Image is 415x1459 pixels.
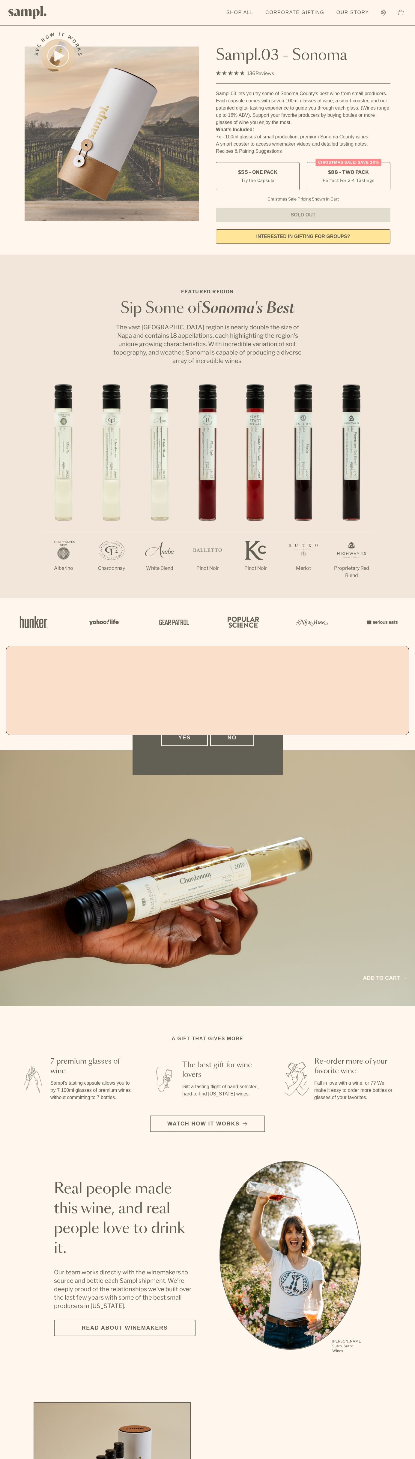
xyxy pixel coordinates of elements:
a: Our Story [333,6,372,19]
p: Pinot Noir [231,565,279,572]
p: Pinot Noir [184,565,231,572]
button: Yes [161,729,208,746]
span: $88 - Two Pack [328,169,369,176]
div: 136Reviews [216,69,274,77]
p: Chardonnay [88,565,136,572]
li: 4 / 7 [184,384,231,591]
div: Christmas SALE! Save 20% [316,159,381,166]
button: See how it works [41,39,75,73]
small: Try the Capsule [241,177,274,183]
button: No [210,729,254,746]
li: 6 / 7 [279,384,327,591]
li: 3 / 7 [136,384,184,591]
img: Sampl logo [8,6,47,19]
p: Albarino [40,565,88,572]
img: Sampl.03 - Sonoma [25,47,199,221]
p: Proprietary Red Blend [327,565,375,579]
p: White Blend [136,565,184,572]
li: 7 / 7 [327,384,375,598]
a: Add to cart [363,974,407,982]
a: Shop All [223,6,256,19]
a: Corporate Gifting [262,6,327,19]
li: 5 / 7 [231,384,279,591]
p: Merlot [279,565,327,572]
p: [PERSON_NAME] Sutro, Sutro Wines [332,1339,361,1353]
a: interested in gifting for groups? [216,229,390,244]
ul: carousel [219,1161,361,1354]
small: Perfect For 2-4 Tastings [323,177,374,183]
button: Sold Out [216,208,390,222]
span: $55 - One Pack [238,169,278,176]
li: 2 / 7 [88,384,136,591]
li: 1 / 7 [40,384,88,591]
div: slide 1 [219,1161,361,1354]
